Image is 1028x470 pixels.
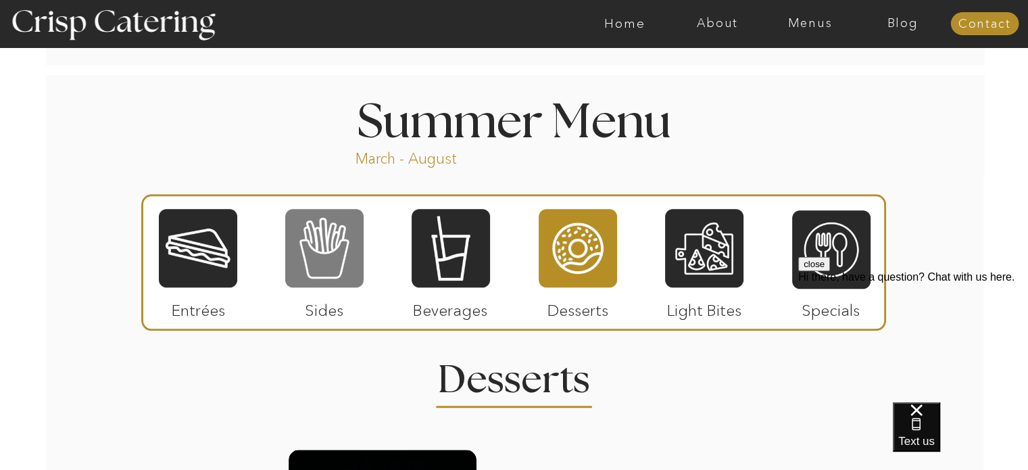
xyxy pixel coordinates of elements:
[326,99,702,139] h1: Summer Menu
[764,17,856,30] a: Menus
[406,287,495,327] p: Beverages
[786,287,876,327] p: Specials
[660,287,750,327] p: Light Bites
[356,149,541,164] p: March - August
[856,17,949,30] a: Blog
[533,287,623,327] p: Desserts
[950,18,1019,31] a: Contact
[153,287,243,327] p: Entrées
[426,361,602,387] h2: Desserts
[279,287,369,327] p: Sides
[798,257,1028,419] iframe: podium webchat widget prompt
[893,402,1028,470] iframe: podium webchat widget bubble
[579,17,671,30] a: Home
[671,17,764,30] a: About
